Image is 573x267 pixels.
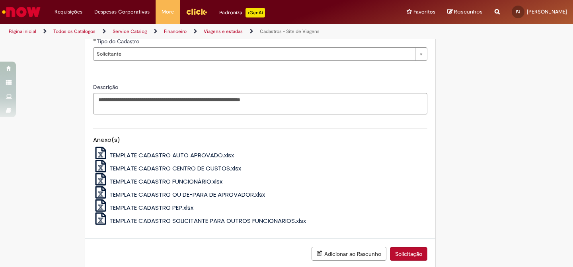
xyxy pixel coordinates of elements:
[109,203,193,212] span: TEMPLATE CADASTRO PEP.xlsx
[454,8,483,15] span: Rascunhos
[93,38,97,41] span: Obrigatório Preenchido
[93,137,427,143] h5: Anexo(s)
[113,28,147,35] a: Service Catalog
[109,217,306,225] span: TEMPLATE CADASTRO SOLICITANTE PARA OUTROS FUNCIONARIOS.xlsx
[164,28,187,35] a: Financeiro
[109,177,222,186] span: TEMPLATE CADASTRO FUNCIONÁRIO.xlsx
[527,8,567,15] span: [PERSON_NAME]
[93,164,242,172] a: TEMPLATE CADASTRO CENTRO DE CUSTOS.xlsx
[447,8,483,16] a: Rascunhos
[93,190,265,199] a: TEMPLATE CADASTRO OU DE-PARA DE APROVADOR.xlsx
[94,8,150,16] span: Despesas Corporativas
[93,177,223,186] a: TEMPLATE CADASTRO FUNCIONÁRIO.xlsx
[204,28,243,35] a: Viagens e estadas
[390,247,427,261] button: Solicitação
[109,190,265,199] span: TEMPLATE CADASTRO OU DE-PARA DE APROVADOR.xlsx
[312,247,386,261] button: Adicionar ao Rascunho
[6,24,376,39] ul: Trilhas de página
[109,151,234,159] span: TEMPLATE CADASTRO AUTO APROVADO.xlsx
[9,28,36,35] a: Página inicial
[93,93,427,114] textarea: Descrição
[109,164,241,172] span: TEMPLATE CADASTRO CENTRO DE CUSTOS.xlsx
[413,8,435,16] span: Favoritos
[93,151,234,159] a: TEMPLATE CADASTRO AUTO APROVADO.xlsx
[162,8,174,16] span: More
[219,8,265,17] div: Padroniza
[186,6,207,17] img: click_logo_yellow_360x200.png
[55,8,82,16] span: Requisições
[53,28,95,35] a: Todos os Catálogos
[97,48,411,60] span: Solicitante
[93,83,120,91] span: Descrição
[97,38,141,45] span: Tipo do Cadastro
[93,203,194,212] a: TEMPLATE CADASTRO PEP.xlsx
[516,9,520,14] span: FJ
[1,4,42,20] img: ServiceNow
[260,28,320,35] a: Cadastros - Site de Viagens
[246,8,265,17] p: +GenAi
[93,217,306,225] a: TEMPLATE CADASTRO SOLICITANTE PARA OUTROS FUNCIONARIOS.xlsx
